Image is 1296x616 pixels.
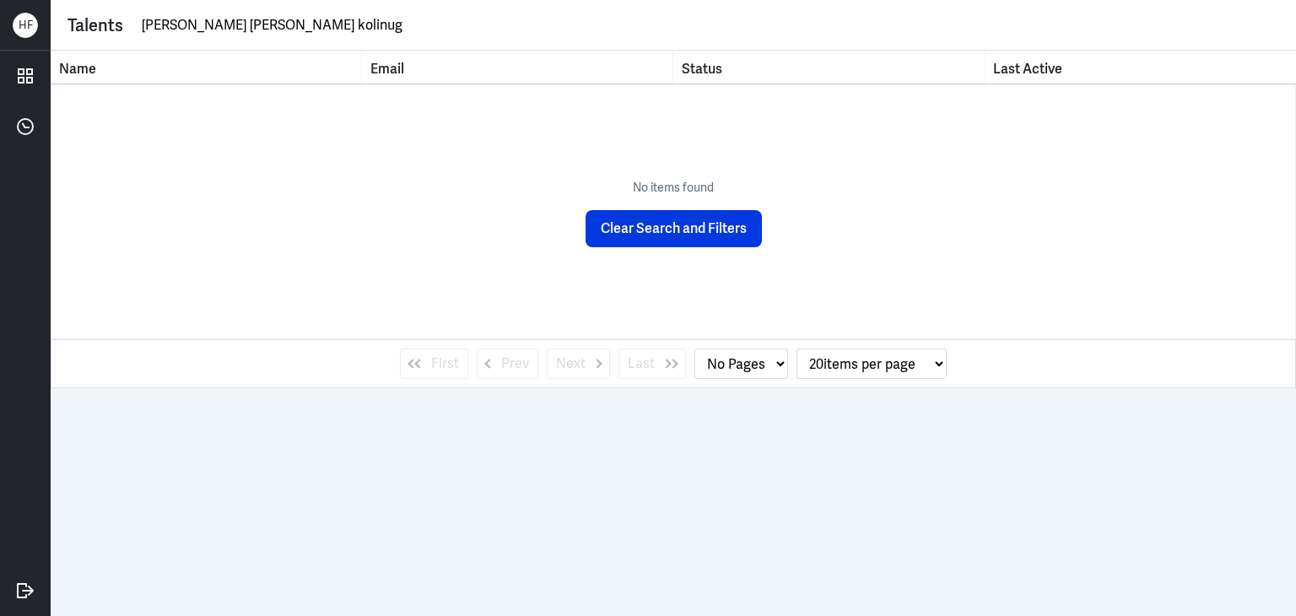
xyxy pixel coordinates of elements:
[477,349,538,379] button: Prev
[628,354,655,374] span: Last
[985,51,1296,84] th: Toggle SortBy
[13,13,38,38] div: H F
[633,177,714,197] p: No items found
[618,349,686,379] button: Last
[362,51,673,84] th: Toggle SortBy
[556,354,586,374] span: Next
[501,354,529,374] span: Prev
[547,349,610,379] button: Next
[586,210,762,247] button: Clear Search and Filters
[67,13,123,38] div: Talents
[140,13,1279,38] input: Search
[400,349,468,379] button: First
[673,51,985,84] th: Toggle SortBy
[431,354,459,374] span: First
[51,51,362,84] th: Toggle SortBy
